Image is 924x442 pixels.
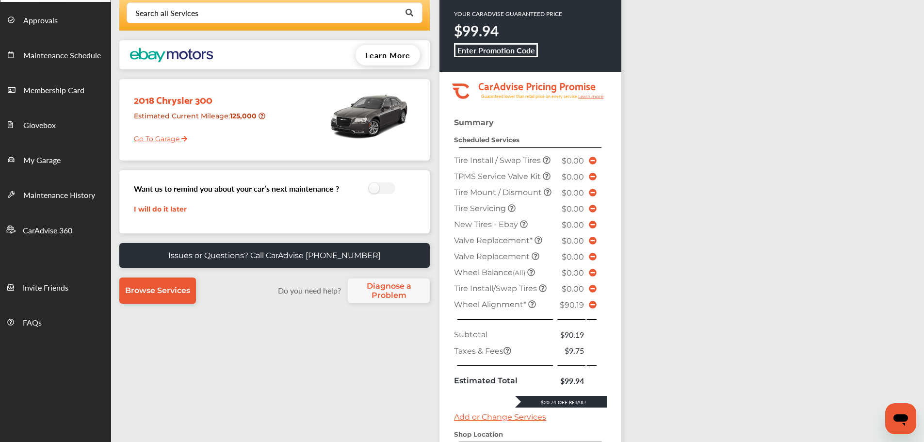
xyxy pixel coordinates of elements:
span: $0.00 [562,284,584,294]
span: Valve Replacement* [454,236,535,245]
span: $0.00 [562,236,584,246]
a: Go To Garage [127,127,187,146]
span: $90.19 [560,300,584,310]
span: Maintenance History [23,189,95,202]
tspan: Guaranteed lower than retail price on every service. [481,93,578,99]
a: Issues or Questions? Call CarAdvise [PHONE_NUMBER] [119,243,430,268]
p: Issues or Questions? Call CarAdvise [PHONE_NUMBER] [168,251,381,260]
a: Approvals [0,2,111,37]
a: Diagnose a Problem [348,278,430,303]
strong: Shop Location [454,430,503,438]
a: Browse Services [119,278,196,304]
span: Browse Services [125,286,190,295]
span: Learn More [365,49,410,61]
span: Tire Install/Swap Tires [454,284,539,293]
div: Search all Services [135,9,198,17]
span: Wheel Alignment * [454,300,528,309]
span: TPMS Service Valve Kit [454,172,543,181]
span: Maintenance Schedule [23,49,101,62]
a: Add or Change Services [454,412,546,422]
a: My Garage [0,142,111,177]
span: $0.00 [562,204,584,213]
span: Glovebox [23,119,56,132]
tspan: CarAdvise Pricing Promise [478,77,596,94]
img: mobile_12223_st0640_046.jpg [328,84,410,147]
span: Diagnose a Problem [353,281,425,300]
span: $0.00 [562,172,584,181]
span: $0.00 [562,268,584,278]
tspan: Learn more [578,94,604,99]
span: Invite Friends [23,282,68,295]
span: Valve Replacement [454,252,532,261]
span: Wheel Balance [454,268,527,277]
td: Estimated Total [452,373,556,389]
a: I will do it later [134,205,187,213]
iframe: Button to launch messaging window [885,403,916,434]
span: FAQs [23,317,42,329]
span: Taxes & Fees [454,346,511,356]
span: Membership Card [23,84,84,97]
a: Glovebox [0,107,111,142]
strong: Scheduled Services [454,136,519,144]
span: Approvals [23,15,58,27]
span: $0.00 [562,252,584,262]
strong: 125,000 [230,112,259,120]
a: Maintenance Schedule [0,37,111,72]
td: Subtotal [452,327,556,343]
div: 2018 Chrysler 300 [127,84,269,108]
strong: $99.94 [454,20,499,41]
td: $90.19 [556,327,586,343]
h3: Want us to remind you about your car’s next maintenance ? [134,183,339,194]
b: Enter Promotion Code [457,45,535,56]
span: Tire Servicing [454,204,508,213]
span: CarAdvise 360 [23,225,72,237]
span: $0.00 [562,188,584,197]
td: $99.94 [556,373,586,389]
label: Do you need help? [273,285,345,296]
span: $0.00 [562,220,584,229]
p: YOUR CARADVISE GUARANTEED PRICE [454,10,562,18]
span: New Tires - Ebay [454,220,520,229]
a: Maintenance History [0,177,111,212]
strong: Summary [454,118,494,127]
span: My Garage [23,154,61,167]
td: $9.75 [556,343,586,359]
span: Tire Mount / Dismount [454,188,544,197]
div: Estimated Current Mileage : [127,108,269,132]
span: $0.00 [562,156,584,165]
div: $20.74 Off Retail! [515,399,607,406]
a: Membership Card [0,72,111,107]
span: Tire Install / Swap Tires [454,156,543,165]
small: (All) [513,269,525,277]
